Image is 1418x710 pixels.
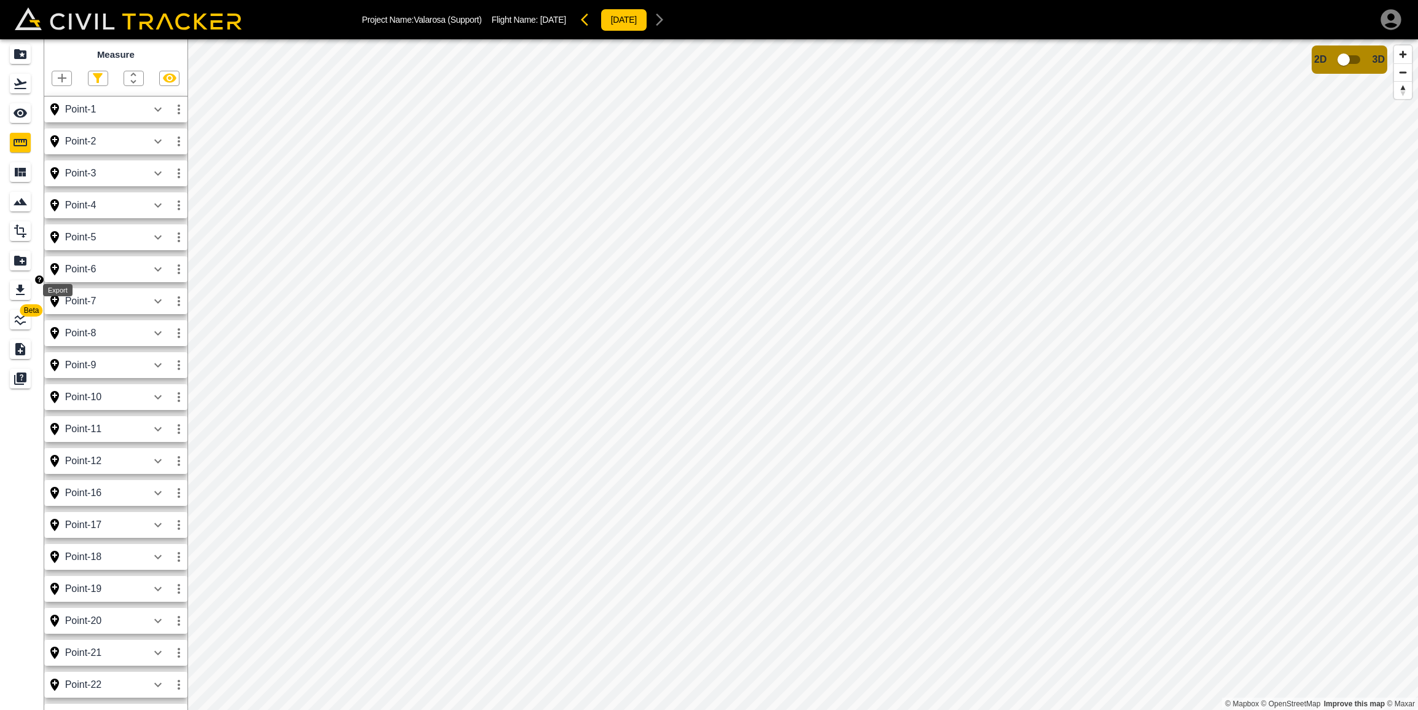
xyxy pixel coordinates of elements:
button: Zoom out [1394,63,1412,81]
span: [DATE] [540,15,566,25]
p: Flight Name: [492,15,566,25]
div: Export [43,284,73,296]
canvas: Map [187,39,1418,710]
button: Zoom in [1394,45,1412,63]
a: Mapbox [1225,700,1259,708]
a: Map feedback [1324,700,1385,708]
button: [DATE] [601,9,647,31]
span: 2D [1314,54,1326,65]
button: Reset bearing to north [1394,81,1412,99]
p: Project Name: Valarosa (Support) [362,15,482,25]
a: Maxar [1387,700,1415,708]
span: 3D [1373,54,1385,65]
img: Civil Tracker [15,7,242,31]
a: OpenStreetMap [1261,700,1321,708]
